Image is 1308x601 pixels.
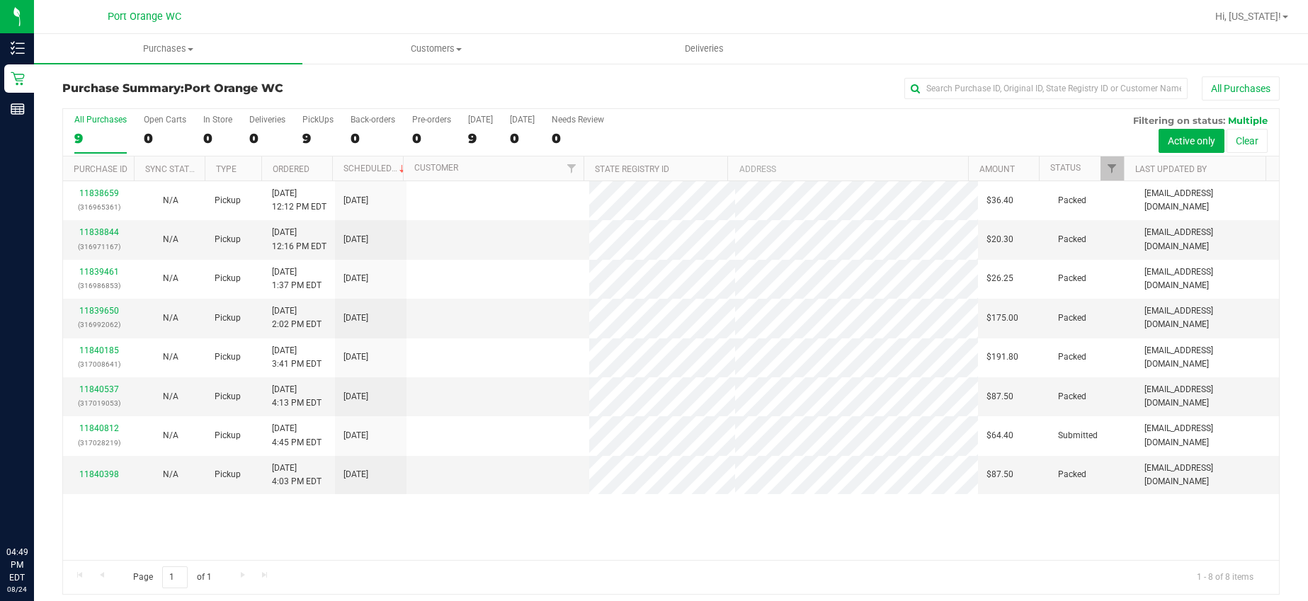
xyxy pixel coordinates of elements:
[1058,233,1086,246] span: Packed
[1144,344,1270,371] span: [EMAIL_ADDRESS][DOMAIN_NAME]
[215,350,241,364] span: Pickup
[145,164,200,174] a: Sync Status
[163,352,178,362] span: Not Applicable
[727,156,968,181] th: Address
[570,34,838,64] a: Deliveries
[79,188,119,198] a: 11838659
[1101,156,1124,181] a: Filter
[303,42,570,55] span: Customers
[163,468,178,481] button: N/A
[343,272,368,285] span: [DATE]
[302,115,334,125] div: PickUps
[272,383,322,410] span: [DATE] 4:13 PM EDT
[11,41,25,55] inline-svg: Inventory
[79,306,119,316] a: 11839650
[412,115,451,125] div: Pre-orders
[79,384,119,394] a: 11840537
[272,344,322,371] span: [DATE] 3:41 PM EDT
[272,265,322,292] span: [DATE] 1:37 PM EDT
[986,468,1013,481] span: $87.50
[163,430,178,440] span: Not Applicable
[215,233,241,246] span: Pickup
[14,488,57,530] iframe: Resource center
[34,34,302,64] a: Purchases
[986,350,1018,364] span: $191.80
[1144,187,1270,214] span: [EMAIL_ADDRESS][DOMAIN_NAME]
[79,423,119,433] a: 11840812
[986,311,1018,325] span: $175.00
[1144,265,1270,292] span: [EMAIL_ADDRESS][DOMAIN_NAME]
[163,390,178,403] button: N/A
[72,240,126,253] p: (316971167)
[1185,566,1265,588] span: 1 - 8 of 8 items
[72,200,126,214] p: (316965361)
[144,130,186,147] div: 0
[1058,468,1086,481] span: Packed
[272,422,322,449] span: [DATE] 4:45 PM EDT
[249,115,285,125] div: Deliveries
[1058,272,1086,285] span: Packed
[163,272,178,285] button: N/A
[1215,11,1281,22] span: Hi, [US_STATE]!
[163,234,178,244] span: Not Applicable
[272,226,326,253] span: [DATE] 12:16 PM EDT
[79,469,119,479] a: 11840398
[215,311,241,325] span: Pickup
[121,566,223,588] span: Page of 1
[215,468,241,481] span: Pickup
[343,390,368,403] span: [DATE]
[163,233,178,246] button: N/A
[343,194,368,207] span: [DATE]
[163,469,178,479] span: Not Applicable
[203,115,232,125] div: In Store
[412,130,451,147] div: 0
[272,304,322,331] span: [DATE] 2:02 PM EDT
[163,391,178,401] span: Not Applicable
[343,164,408,173] a: Scheduled
[1058,311,1086,325] span: Packed
[163,273,178,283] span: Not Applicable
[1058,429,1098,442] span: Submitted
[11,102,25,116] inline-svg: Reports
[986,194,1013,207] span: $36.40
[215,194,241,207] span: Pickup
[468,130,493,147] div: 9
[272,462,322,488] span: [DATE] 4:03 PM EDT
[1058,350,1086,364] span: Packed
[343,311,368,325] span: [DATE]
[162,566,188,588] input: 1
[552,130,604,147] div: 0
[1050,163,1081,173] a: Status
[468,115,493,125] div: [DATE]
[1202,76,1280,101] button: All Purchases
[72,318,126,331] p: (316992062)
[986,429,1013,442] span: $64.40
[904,78,1188,99] input: Search Purchase ID, Original ID, State Registry ID or Customer Name...
[72,396,126,410] p: (317019053)
[163,313,178,323] span: Not Applicable
[108,11,181,23] span: Port Orange WC
[1058,390,1086,403] span: Packed
[273,164,309,174] a: Ordered
[1144,422,1270,449] span: [EMAIL_ADDRESS][DOMAIN_NAME]
[1058,194,1086,207] span: Packed
[272,187,326,214] span: [DATE] 12:12 PM EDT
[34,42,302,55] span: Purchases
[343,468,368,481] span: [DATE]
[510,115,535,125] div: [DATE]
[351,130,395,147] div: 0
[163,350,178,364] button: N/A
[249,130,285,147] div: 0
[163,311,178,325] button: N/A
[343,429,368,442] span: [DATE]
[72,357,126,371] p: (317008641)
[74,115,127,125] div: All Purchases
[74,130,127,147] div: 9
[11,71,25,86] inline-svg: Retail
[79,227,119,237] a: 11838844
[203,130,232,147] div: 0
[302,130,334,147] div: 9
[163,194,178,207] button: N/A
[1227,129,1268,153] button: Clear
[1159,129,1224,153] button: Active only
